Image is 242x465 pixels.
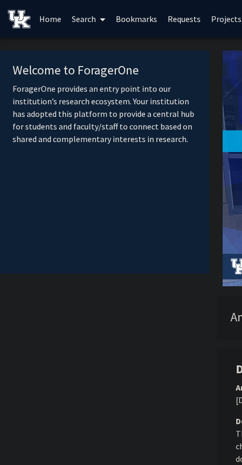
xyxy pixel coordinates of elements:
iframe: Chat [8,418,45,457]
a: Home [34,1,67,37]
p: ForagerOne provides an entry point into our institution’s research ecosystem. Your institution ha... [13,82,197,145]
a: Search [67,1,111,37]
a: Requests [162,1,206,37]
img: University of Kentucky Logo [8,10,30,28]
a: Bookmarks [111,1,162,37]
h4: Welcome to ForagerOne [13,63,197,78]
